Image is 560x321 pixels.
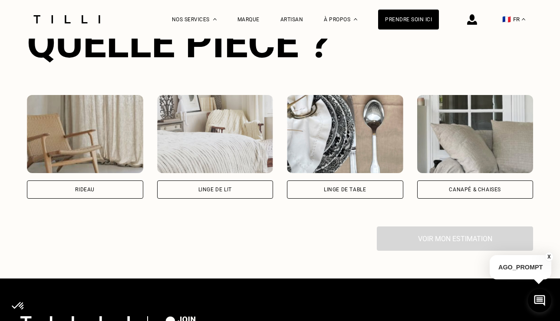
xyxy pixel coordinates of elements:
div: Canapé & chaises [449,187,501,192]
img: Tilli retouche votre Rideau [27,95,143,173]
a: Artisan [280,16,303,23]
a: Prendre soin ici [378,10,439,29]
img: Tilli retouche votre Canapé & chaises [417,95,534,173]
a: Marque [237,16,260,23]
img: icône connexion [467,14,477,25]
img: menu déroulant [522,18,525,20]
button: X [545,252,553,262]
span: 🇫🇷 [502,15,511,23]
p: AGO_PROMPT [490,255,551,279]
img: Menu déroulant [213,18,217,20]
div: Linge de lit [198,187,232,192]
div: Quelle pièce ? [27,19,533,67]
img: Menu déroulant à propos [354,18,357,20]
img: Tilli retouche votre Linge de lit [157,95,273,173]
img: Tilli retouche votre Linge de table [287,95,403,173]
div: Rideau [75,187,95,192]
div: Linge de table [324,187,366,192]
img: Logo du service de couturière Tilli [30,15,103,23]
